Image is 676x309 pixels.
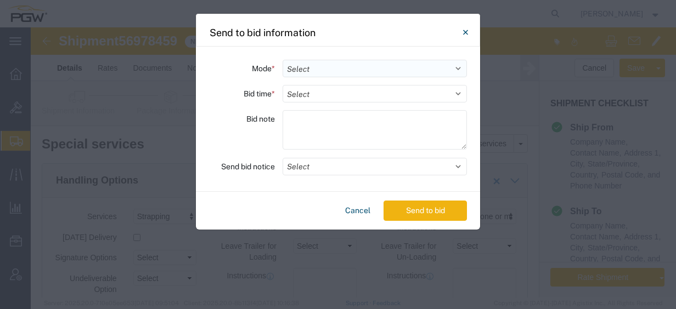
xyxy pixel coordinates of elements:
button: Close [454,21,476,43]
button: Send to bid [384,201,467,221]
button: Select [283,158,467,175]
h4: Send to bid information [210,25,316,40]
label: Mode [252,60,275,77]
label: Bid note [246,110,275,128]
button: Cancel [341,201,375,221]
label: Send bid notice [221,158,275,175]
label: Bid time [244,85,275,102]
